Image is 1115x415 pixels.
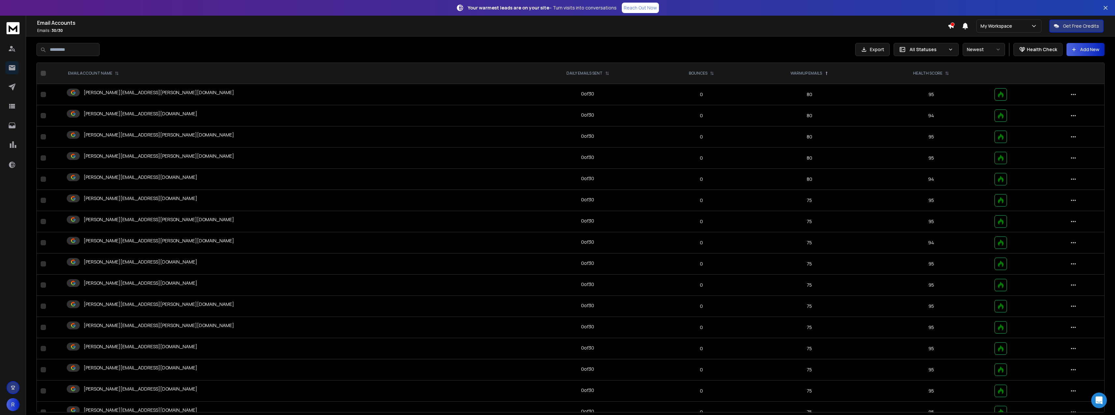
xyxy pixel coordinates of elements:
[790,71,822,76] p: WARMUP EMAILS
[7,22,20,34] img: logo
[660,366,743,373] p: 0
[660,324,743,331] p: 0
[689,71,707,76] p: BOUNCES
[84,259,197,265] p: [PERSON_NAME][EMAIL_ADDRESS][DOMAIN_NAME]
[7,398,20,411] button: R
[624,5,657,11] p: Reach Out Now
[747,338,872,359] td: 75
[68,71,119,76] div: EMAIL ACCOUNT NAME
[872,359,991,380] td: 95
[84,195,197,202] p: [PERSON_NAME][EMAIL_ADDRESS][DOMAIN_NAME]
[660,282,743,288] p: 0
[84,365,197,371] p: [PERSON_NAME][EMAIL_ADDRESS][DOMAIN_NAME]
[872,190,991,211] td: 95
[84,132,234,138] p: [PERSON_NAME][EMAIL_ADDRESS][PERSON_NAME][DOMAIN_NAME]
[660,91,743,98] p: 0
[872,211,991,232] td: 95
[872,126,991,148] td: 95
[747,275,872,296] td: 75
[747,105,872,126] td: 80
[84,280,197,286] p: [PERSON_NAME][EMAIL_ADDRESS][DOMAIN_NAME]
[747,232,872,253] td: 75
[660,155,743,161] p: 0
[872,317,991,338] td: 95
[872,296,991,317] td: 95
[581,345,594,351] div: 0 of 30
[1013,43,1063,56] button: Health Check
[581,387,594,394] div: 0 of 30
[747,190,872,211] td: 75
[581,196,594,203] div: 0 of 30
[747,84,872,105] td: 80
[581,154,594,161] div: 0 of 30
[566,71,603,76] p: DAILY EMAILS SENT
[660,239,743,246] p: 0
[1027,46,1057,53] p: Health Check
[872,275,991,296] td: 95
[581,133,594,139] div: 0 of 30
[581,323,594,330] div: 0 of 30
[660,134,743,140] p: 0
[747,148,872,169] td: 80
[660,218,743,225] p: 0
[84,322,234,329] p: [PERSON_NAME][EMAIL_ADDRESS][PERSON_NAME][DOMAIN_NAME]
[910,46,945,53] p: All Statuses
[747,296,872,317] td: 75
[84,407,197,413] p: [PERSON_NAME][EMAIL_ADDRESS][DOMAIN_NAME]
[747,126,872,148] td: 80
[660,197,743,204] p: 0
[747,253,872,275] td: 75
[84,301,234,308] p: [PERSON_NAME][EMAIL_ADDRESS][PERSON_NAME][DOMAIN_NAME]
[660,176,743,182] p: 0
[660,303,743,309] p: 0
[872,84,991,105] td: 95
[84,343,197,350] p: [PERSON_NAME][EMAIL_ADDRESS][DOMAIN_NAME]
[1066,43,1105,56] button: Add New
[872,148,991,169] td: 95
[468,5,617,11] p: – Turn visits into conversations
[84,174,197,180] p: [PERSON_NAME][EMAIL_ADDRESS][DOMAIN_NAME]
[660,388,743,394] p: 0
[84,110,197,117] p: [PERSON_NAME][EMAIL_ADDRESS][DOMAIN_NAME]
[747,317,872,338] td: 75
[747,211,872,232] td: 75
[84,237,234,244] p: [PERSON_NAME][EMAIL_ADDRESS][PERSON_NAME][DOMAIN_NAME]
[581,218,594,224] div: 0 of 30
[913,71,942,76] p: HEALTH SCORE
[1049,20,1104,33] button: Get Free Credits
[581,239,594,245] div: 0 of 30
[872,169,991,190] td: 94
[581,175,594,182] div: 0 of 30
[581,112,594,118] div: 0 of 30
[872,105,991,126] td: 94
[747,359,872,380] td: 75
[37,19,948,27] h1: Email Accounts
[51,28,63,33] span: 30 / 30
[84,216,234,223] p: [PERSON_NAME][EMAIL_ADDRESS][PERSON_NAME][DOMAIN_NAME]
[855,43,890,56] button: Export
[622,3,659,13] a: Reach Out Now
[872,380,991,402] td: 95
[581,366,594,372] div: 0 of 30
[84,153,234,159] p: [PERSON_NAME][EMAIL_ADDRESS][PERSON_NAME][DOMAIN_NAME]
[1091,393,1107,408] div: Open Intercom Messenger
[1063,23,1099,29] p: Get Free Credits
[84,386,197,392] p: [PERSON_NAME][EMAIL_ADDRESS][DOMAIN_NAME]
[660,112,743,119] p: 0
[660,345,743,352] p: 0
[581,281,594,288] div: 0 of 30
[981,23,1015,29] p: My Workspace
[747,380,872,402] td: 75
[581,302,594,309] div: 0 of 30
[581,260,594,266] div: 0 of 30
[581,91,594,97] div: 0 of 30
[963,43,1005,56] button: Newest
[872,232,991,253] td: 94
[872,338,991,359] td: 95
[872,253,991,275] td: 95
[581,408,594,415] div: 0 of 30
[660,261,743,267] p: 0
[84,89,234,96] p: [PERSON_NAME][EMAIL_ADDRESS][PERSON_NAME][DOMAIN_NAME]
